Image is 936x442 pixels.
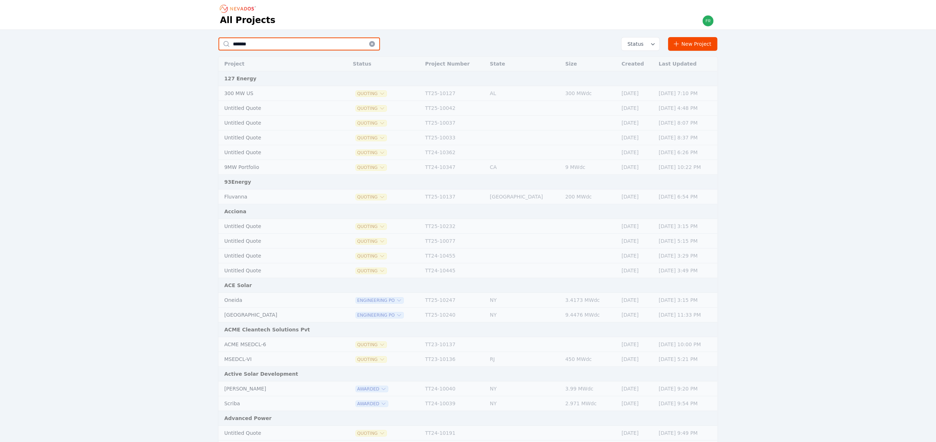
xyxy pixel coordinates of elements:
[421,352,486,367] td: TT23-10136
[218,263,718,278] tr: Untitled QuoteQuotingTT24-10445[DATE][DATE] 3:49 PM
[655,337,718,352] td: [DATE] 10:00 PM
[218,160,331,175] td: 9MW Portfolio
[218,411,718,426] td: Advanced Power
[655,57,718,71] th: Last Updated
[655,234,718,249] td: [DATE] 5:15 PM
[218,204,718,219] td: Acciona
[421,337,486,352] td: TT23-10137
[562,381,618,396] td: 3.99 MWdc
[218,86,718,101] tr: 300 MW USQuotingTT25-10127AL300 MWdc[DATE][DATE] 7:10 PM
[220,3,258,14] nav: Breadcrumb
[356,253,387,259] button: Quoting
[622,37,659,50] button: Status
[356,298,403,303] button: Engineering PO
[655,249,718,263] td: [DATE] 3:29 PM
[421,219,486,234] td: TT25-10232
[218,101,331,116] td: Untitled Quote
[356,150,387,156] button: Quoting
[218,71,718,86] td: 127 Energy
[618,145,655,160] td: [DATE]
[655,86,718,101] td: [DATE] 7:10 PM
[356,91,387,97] span: Quoting
[486,189,562,204] td: [GEOGRAPHIC_DATA]
[218,249,331,263] td: Untitled Quote
[562,160,618,175] td: 9 MWdc
[218,130,331,145] td: Untitled Quote
[421,130,486,145] td: TT25-10033
[356,238,387,244] button: Quoting
[668,37,718,51] a: New Project
[655,308,718,322] td: [DATE] 11:33 PM
[356,312,403,318] button: Engineering PO
[702,15,714,27] img: frida.manzo@nevados.solar
[421,145,486,160] td: TT24-10362
[562,293,618,308] td: 3.4173 MWdc
[218,337,331,352] td: ACME MSEDCL-6
[218,381,718,396] tr: [PERSON_NAME]AwardedTT24-10040NY3.99 MWdc[DATE][DATE] 9:20 PM
[486,352,562,367] td: RJ
[218,308,331,322] td: [GEOGRAPHIC_DATA]
[356,401,388,407] button: Awarded
[356,194,387,200] span: Quoting
[218,219,718,234] tr: Untitled QuoteQuotingTT25-10232[DATE][DATE] 3:15 PM
[421,116,486,130] td: TT25-10037
[486,160,562,175] td: CA
[356,165,387,170] button: Quoting
[421,308,486,322] td: TT25-10240
[486,396,562,411] td: NY
[218,278,718,293] td: ACE Solar
[421,189,486,204] td: TT25-10137
[618,219,655,234] td: [DATE]
[218,101,718,116] tr: Untitled QuoteQuotingTT25-10042[DATE][DATE] 4:48 PM
[218,249,718,263] tr: Untitled QuoteQuotingTT24-10455[DATE][DATE] 3:29 PM
[618,249,655,263] td: [DATE]
[618,337,655,352] td: [DATE]
[356,120,387,126] button: Quoting
[562,352,618,367] td: 450 MWdc
[618,57,655,71] th: Created
[624,40,644,48] span: Status
[655,381,718,396] td: [DATE] 9:20 PM
[655,101,718,116] td: [DATE] 4:48 PM
[655,352,718,367] td: [DATE] 5:21 PM
[218,367,718,381] td: Active Solar Development
[218,396,718,411] tr: ScribaAwardedTT24-10039NY2.971 MWdc[DATE][DATE] 9:54 PM
[356,135,387,141] button: Quoting
[218,263,331,278] td: Untitled Quote
[618,130,655,145] td: [DATE]
[421,293,486,308] td: TT25-10247
[218,352,331,367] td: MSEDCL-VI
[486,381,562,396] td: NY
[655,189,718,204] td: [DATE] 6:54 PM
[218,189,718,204] tr: FluvannaQuotingTT25-10137[GEOGRAPHIC_DATA]200 MWdc[DATE][DATE] 6:54 PM
[220,14,275,26] h1: All Projects
[218,293,331,308] td: Oneida
[218,381,331,396] td: [PERSON_NAME]
[655,130,718,145] td: [DATE] 8:37 PM
[356,386,388,392] span: Awarded
[218,57,331,71] th: Project
[618,116,655,130] td: [DATE]
[421,396,486,411] td: TT24-10039
[618,396,655,411] td: [DATE]
[356,342,387,348] button: Quoting
[218,130,718,145] tr: Untitled QuoteQuotingTT25-10033[DATE][DATE] 8:37 PM
[218,175,718,189] td: 93Energy
[218,160,718,175] tr: 9MW PortfolioQuotingTT24-10347CA9 MWdc[DATE][DATE] 10:22 PM
[618,381,655,396] td: [DATE]
[356,106,387,111] button: Quoting
[356,224,387,229] button: Quoting
[618,352,655,367] td: [DATE]
[618,189,655,204] td: [DATE]
[356,268,387,274] button: Quoting
[356,430,387,436] span: Quoting
[486,86,562,101] td: AL
[421,263,486,278] td: TT24-10445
